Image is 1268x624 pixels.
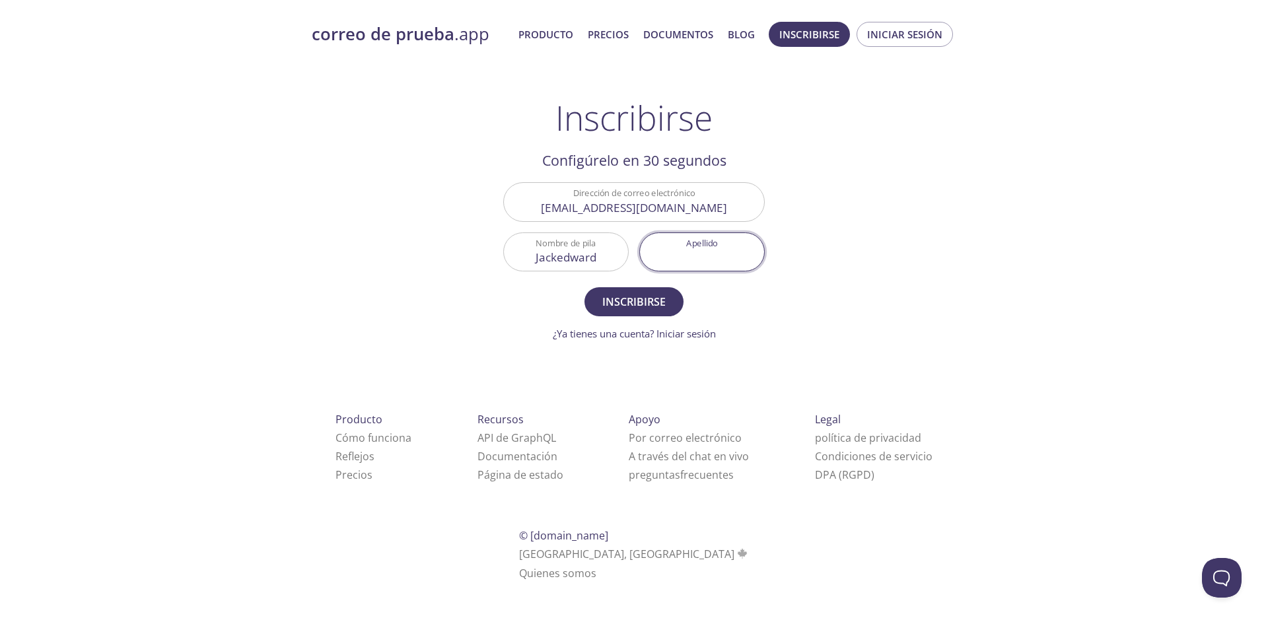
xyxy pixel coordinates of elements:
[519,528,608,543] font: © [DOMAIN_NAME]
[728,26,755,43] a: Blog
[518,28,573,41] font: Producto
[779,28,839,41] font: Inscribirse
[629,449,749,464] font: A través del chat en vivo
[857,22,953,47] button: Iniciar sesión
[519,566,596,580] a: Quienes somos
[588,26,629,43] a: Precios
[519,547,734,561] font: [GEOGRAPHIC_DATA], [GEOGRAPHIC_DATA]
[602,295,666,309] font: Inscribirse
[643,26,713,43] a: Documentos
[312,23,508,46] a: correo de prueba.app
[335,412,382,427] font: Producto
[815,449,933,464] a: Condiciones de servicio
[629,412,660,427] font: Apoyo
[335,449,374,464] a: Reflejos
[542,151,726,170] font: Configúrelo en 30 segundos
[728,28,755,41] font: Blog
[454,22,489,46] font: .app
[643,28,713,41] font: Documentos
[335,431,411,445] a: Cómo funciona
[815,431,921,445] a: política de privacidad
[584,287,684,316] button: Inscribirse
[477,412,524,427] font: Recursos
[629,431,742,445] font: Por correo electrónico
[1202,558,1242,598] iframe: Ayuda Scout Beacon - Abierto
[477,449,557,464] a: Documentación
[769,22,850,47] button: Inscribirse
[553,327,716,340] a: ¿Ya tienes una cuenta? Iniciar sesión
[477,468,563,482] a: Página de estado
[518,26,573,43] a: Producto
[815,468,874,482] a: DPA (RGPD)
[312,22,454,46] font: correo de prueba
[477,431,556,445] a: API de GraphQL
[867,28,942,41] font: Iniciar sesión
[588,28,629,41] font: Precios
[335,468,372,482] a: Precios
[680,468,734,482] font: frecuentes
[555,94,713,141] font: Inscribirse
[815,412,841,427] font: Legal
[629,468,680,482] font: Preguntas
